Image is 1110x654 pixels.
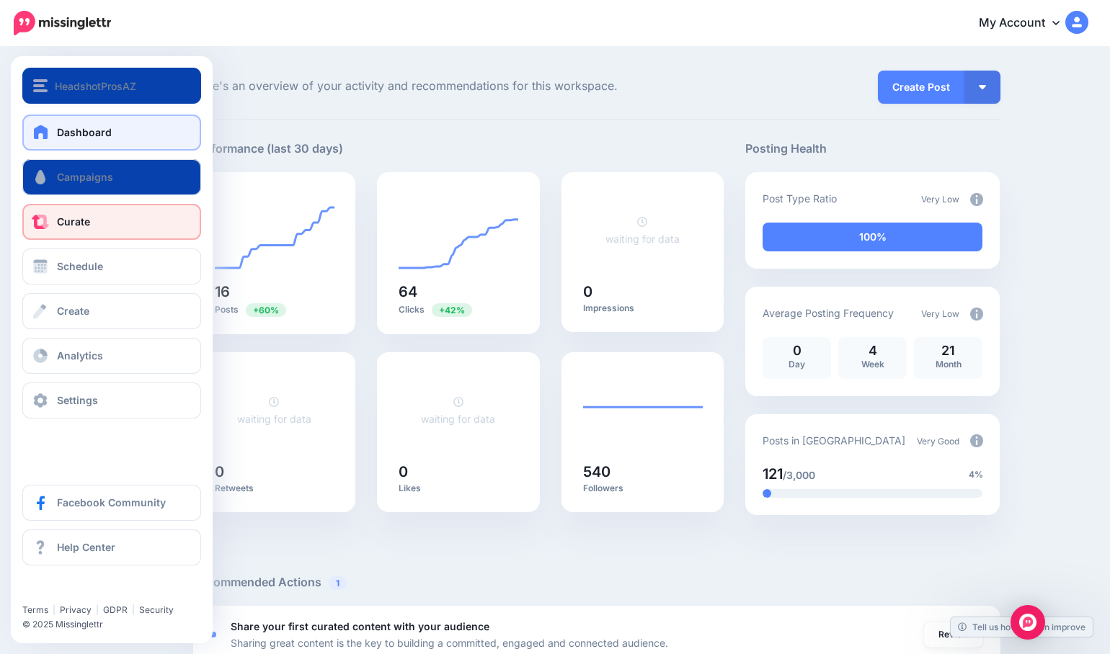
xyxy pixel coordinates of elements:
[22,382,201,418] a: Settings
[921,194,959,205] span: Very Low
[970,308,983,321] img: info-circle-grey.png
[231,635,668,651] p: Sharing great content is the key to building a committed, engaged and connected audience.
[22,68,201,104] button: HeadshotProsAZ
[22,583,134,598] iframe: Twitter Follow Button
[193,77,724,96] span: Here's an overview of your activity and recommendations for this workspace.
[103,604,128,615] a: GDPR
[878,71,964,104] a: Create Post
[132,604,135,615] span: |
[57,215,90,228] span: Curate
[22,204,201,240] a: Curate
[246,303,286,317] span: Previous period: 10
[22,617,212,632] li: © 2025 Missinglettr
[22,248,201,285] a: Schedule
[215,483,334,494] p: Retweets
[23,37,35,49] img: website_grey.svg
[763,465,783,483] span: 121
[789,359,805,369] span: Day
[763,223,982,251] div: 100% of your posts in the last 30 days have been from Drip Campaigns
[215,285,334,299] h5: 16
[970,434,983,447] img: info-circle-grey.png
[139,604,174,615] a: Security
[96,604,99,615] span: |
[936,359,962,369] span: Month
[22,159,201,195] a: Campaigns
[22,604,48,615] a: Terms
[42,84,53,95] img: tab_domain_overview_orange.svg
[969,467,983,482] span: 4%
[23,23,35,35] img: logo_orange.svg
[763,190,837,207] p: Post Type Ratio
[583,483,703,494] p: Followers
[1011,605,1045,640] div: Open Intercom Messenger
[14,11,111,35] img: Missinglettr
[783,469,815,481] span: /3,000
[231,620,489,632] b: Share your first curated content with your audience
[770,344,824,357] p: 0
[921,344,975,357] p: 21
[215,303,334,316] p: Posts
[763,489,771,498] div: 4% of your posts in the last 30 days have been from Drip Campaigns
[421,396,495,425] a: waiting for data
[58,85,129,94] div: Domain Overview
[161,85,238,94] div: Keywords by Traffic
[33,79,48,92] img: menu.png
[53,604,55,615] span: |
[193,140,343,158] h5: Performance (last 30 days)
[193,573,1000,591] h5: Recommended Actions
[57,171,113,183] span: Campaigns
[22,115,201,151] a: Dashboard
[583,465,703,479] h5: 540
[917,436,959,447] span: Very Good
[951,617,1093,637] a: Tell us how we can improve
[583,303,703,314] p: Impressions
[845,344,900,357] p: 4
[861,359,884,369] span: Week
[237,396,311,425] a: waiting for data
[329,576,347,590] span: 1
[215,465,334,479] h5: 0
[924,622,983,648] a: Review
[763,305,894,321] p: Average Posting Frequency
[979,85,986,89] img: arrow-down-white.png
[57,260,103,272] span: Schedule
[146,84,157,95] img: tab_keywords_by_traffic_grey.svg
[22,293,201,329] a: Create
[605,216,680,245] a: waiting for data
[964,6,1088,41] a: My Account
[399,285,518,299] h5: 64
[399,483,518,494] p: Likes
[22,338,201,374] a: Analytics
[37,37,159,49] div: Domain: [DOMAIN_NAME]
[22,529,201,565] a: Help Center
[970,193,983,206] img: info-circle-grey.png
[57,126,112,138] span: Dashboard
[60,604,92,615] a: Privacy
[921,308,959,319] span: Very Low
[57,496,166,509] span: Facebook Community
[57,541,115,553] span: Help Center
[57,305,89,317] span: Create
[763,432,905,449] p: Posts in [GEOGRAPHIC_DATA]
[40,23,71,35] div: v 4.0.25
[745,140,1000,158] h5: Posting Health
[22,485,201,521] a: Facebook Community
[55,78,136,94] span: HeadshotProsAZ
[399,303,518,316] p: Clicks
[583,285,703,299] h5: 0
[432,303,472,317] span: Previous period: 45
[399,465,518,479] h5: 0
[57,394,98,406] span: Settings
[57,349,103,362] span: Analytics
